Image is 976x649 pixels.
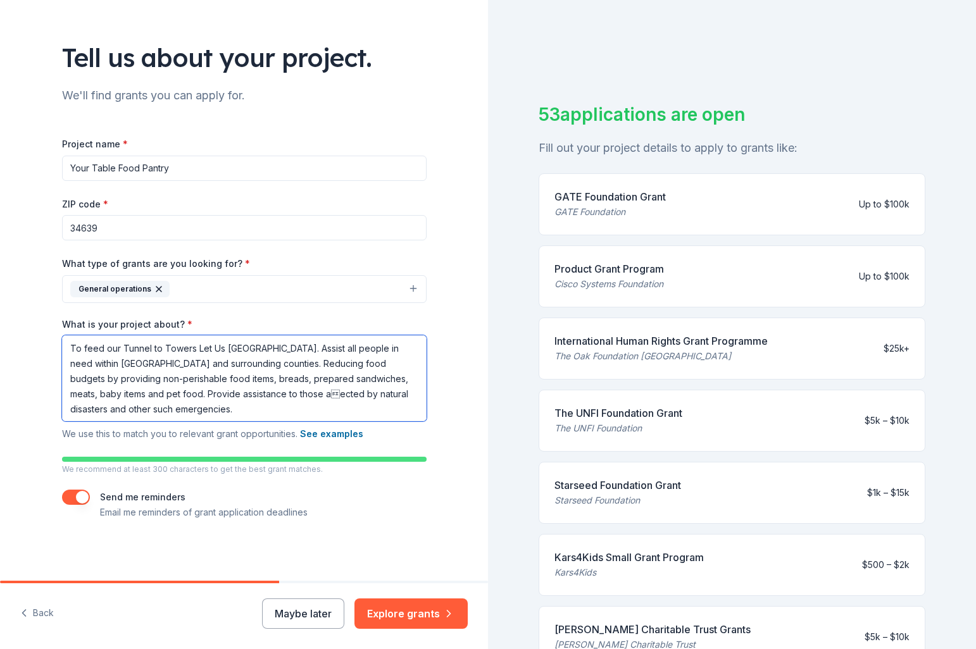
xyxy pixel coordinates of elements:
[70,281,170,297] div: General operations
[554,333,768,349] div: International Human Rights Grant Programme
[62,318,192,331] label: What is your project about?
[554,189,666,204] div: GATE Foundation Grant
[62,257,250,270] label: What type of grants are you looking for?
[554,622,751,637] div: [PERSON_NAME] Charitable Trust Grants
[62,138,128,151] label: Project name
[62,85,427,106] div: We'll find grants you can apply for.
[554,421,682,436] div: The UNFI Foundation
[300,426,363,442] button: See examples
[20,600,54,627] button: Back
[554,261,664,276] div: Product Grant Program
[62,156,427,181] input: After school program
[62,464,427,474] p: We recommend at least 300 characters to get the best grant matches.
[62,198,108,211] label: ZIP code
[62,275,427,303] button: General operations
[884,341,910,356] div: $25k+
[62,215,427,240] input: 12345 (U.S. only)
[100,505,308,520] p: Email me reminders of grant application deadlines
[262,598,344,629] button: Maybe later
[859,197,910,212] div: Up to $100k
[859,269,910,284] div: Up to $100k
[862,557,910,572] div: $500 – $2k
[539,138,925,158] div: Fill out your project details to apply to grants like:
[554,349,768,364] div: The Oak Foundation [GEOGRAPHIC_DATA]
[554,405,682,421] div: The UNFI Foundation Grant
[865,413,910,428] div: $5k – $10k
[62,428,363,439] span: We use this to match you to relevant grant opportunities.
[100,491,185,502] label: Send me reminders
[554,565,704,580] div: Kars4Kids
[554,276,664,292] div: Cisco Systems Foundation
[867,485,910,500] div: $1k – $15k
[62,40,427,75] div: Tell us about your project.
[554,478,681,493] div: Starseed Foundation Grant
[554,493,681,508] div: Starseed Foundation
[865,629,910,645] div: $5k – $10k
[554,550,704,565] div: Kars4Kids Small Grant Program
[539,101,925,128] div: 53 applications are open
[554,204,666,219] div: GATE Foundation
[62,335,427,421] textarea: To feed our Tunnel to Towers Let Us [GEOGRAPHIC_DATA]. Assist all people in need within [GEOGRAPH...
[354,598,468,629] button: Explore grants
